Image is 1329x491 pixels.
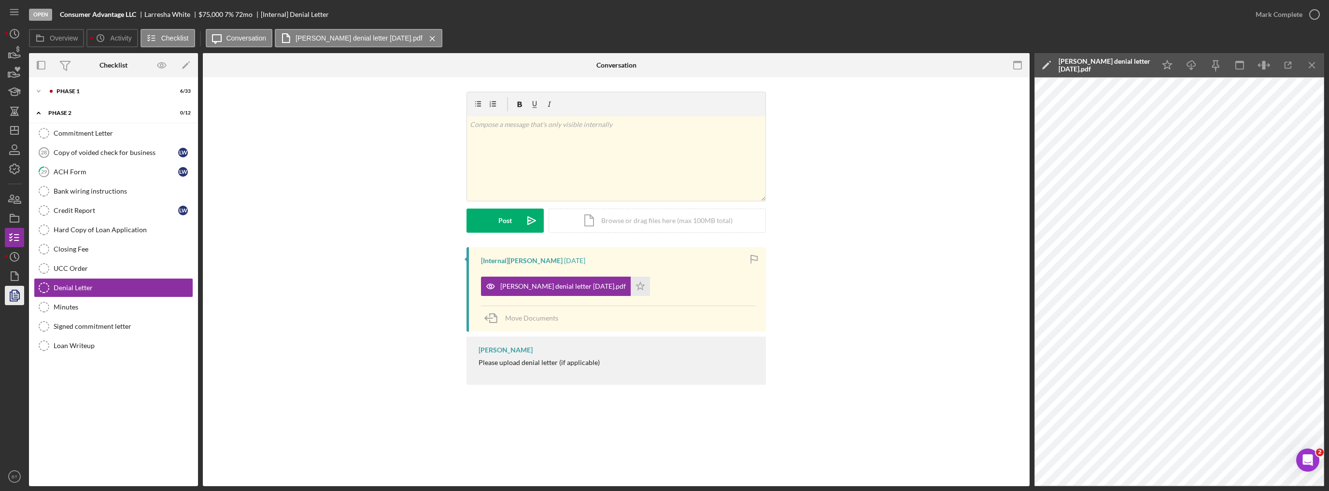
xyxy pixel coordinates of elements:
label: Conversation [226,34,267,42]
div: Larresha White [144,11,198,18]
a: Signed commitment letter [34,317,193,336]
button: BT [5,467,24,486]
button: Overview [29,29,84,47]
button: Checklist [141,29,195,47]
div: L W [178,167,188,177]
div: [Internal] [PERSON_NAME] [481,257,563,265]
span: 2 [1316,449,1324,456]
div: Credit Report [54,207,178,214]
label: Activity [110,34,131,42]
div: Conversation [596,61,636,69]
div: Post [498,209,512,233]
a: 29ACH FormLW [34,162,193,182]
tspan: 29 [41,168,47,175]
div: Phase 1 [57,88,167,94]
button: Post [467,209,544,233]
a: Closing Fee [34,239,193,259]
a: Credit ReportLW [34,201,193,220]
div: Minutes [54,303,193,311]
div: Commitment Letter [54,129,193,137]
div: UCC Order [54,265,193,272]
a: UCC Order [34,259,193,278]
a: Bank wiring instructions [34,182,193,201]
div: 72 mo [235,11,253,18]
div: Closing Fee [54,245,193,253]
div: 7 % [225,11,234,18]
a: Commitment Letter [34,124,193,143]
iframe: Intercom live chat [1296,449,1319,472]
div: Hard Copy of Loan Application [54,226,193,234]
div: Bank wiring instructions [54,187,193,195]
button: [PERSON_NAME] denial letter [DATE].pdf [275,29,442,47]
div: 6 / 33 [173,88,191,94]
div: $75,000 [198,11,223,18]
text: BT [12,474,17,479]
label: Checklist [161,34,189,42]
div: Copy of voided check for business [54,149,178,156]
div: [PERSON_NAME] [479,346,533,354]
div: [Internal] Denial Letter [261,11,329,18]
b: Consumer Advantage LLC [60,11,136,18]
div: L W [178,148,188,157]
button: Conversation [206,29,273,47]
div: Open [29,9,52,21]
div: L W [178,206,188,215]
div: Signed commitment letter [54,323,193,330]
button: Move Documents [481,306,568,330]
div: Loan Writeup [54,342,193,350]
label: [PERSON_NAME] denial letter [DATE].pdf [296,34,423,42]
a: Hard Copy of Loan Application [34,220,193,239]
div: [PERSON_NAME] denial letter [DATE].pdf [1059,57,1150,73]
tspan: 28 [41,150,47,155]
time: 2025-09-30 14:49 [564,257,585,265]
div: Phase 2 [48,110,167,116]
div: Mark Complete [1256,5,1302,24]
div: Please upload denial letter (if applicable) [479,359,600,366]
button: Activity [86,29,138,47]
a: 28Copy of voided check for businessLW [34,143,193,162]
a: Denial Letter [34,278,193,297]
label: Overview [50,34,78,42]
div: [PERSON_NAME] denial letter [DATE].pdf [500,282,626,290]
button: [PERSON_NAME] denial letter [DATE].pdf [481,277,650,296]
a: Minutes [34,297,193,317]
div: ACH Form [54,168,178,176]
button: Mark Complete [1246,5,1324,24]
div: Denial Letter [54,284,193,292]
div: 0 / 12 [173,110,191,116]
a: Loan Writeup [34,336,193,355]
div: Checklist [99,61,127,69]
span: Move Documents [505,314,558,322]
